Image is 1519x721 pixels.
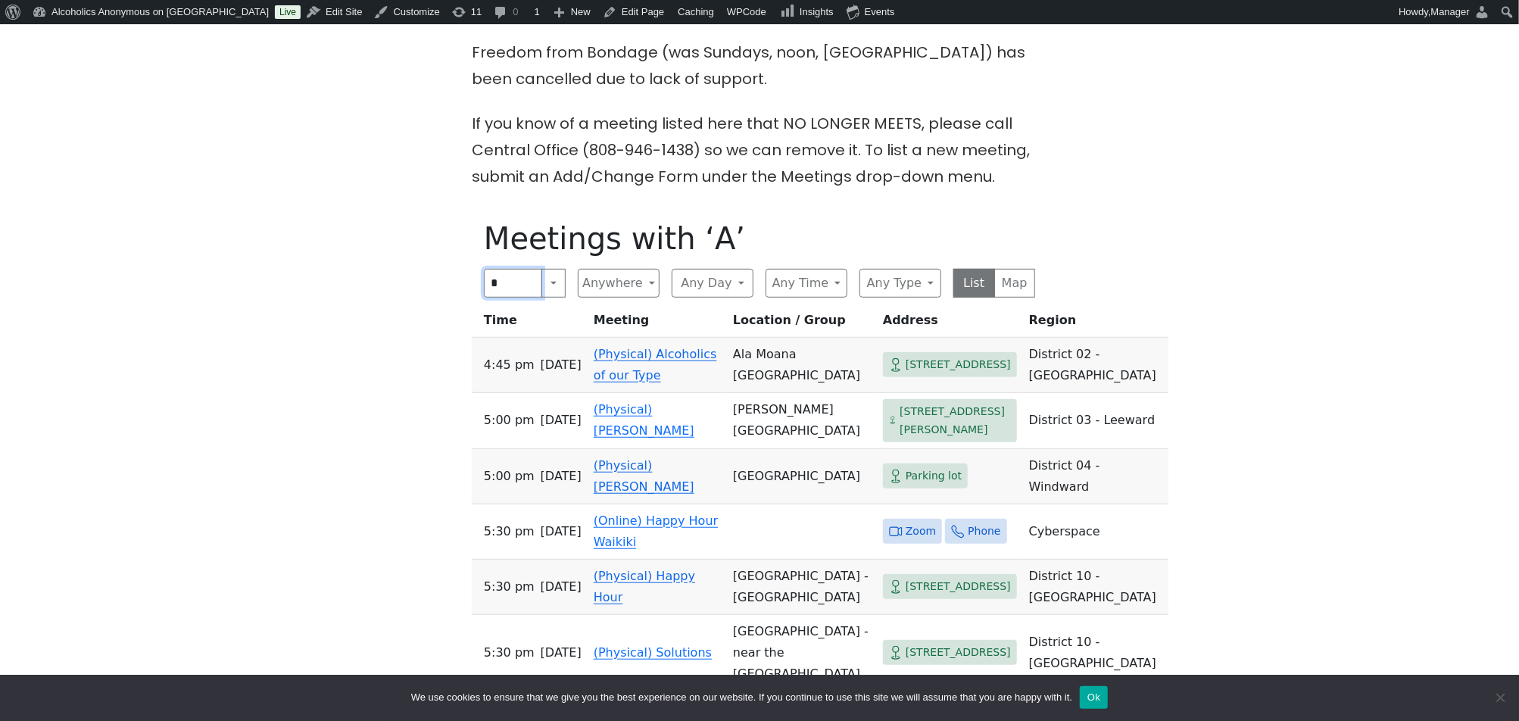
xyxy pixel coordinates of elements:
p: Freedom from Bondage (was Sundays, noon, [GEOGRAPHIC_DATA]) has been cancelled due to lack of sup... [472,39,1047,92]
th: Meeting [588,310,727,338]
a: (Online) Happy Hour Waikiki [594,513,718,549]
span: 4:45 PM [484,354,535,376]
button: Any Type [859,269,941,298]
button: Map [994,269,1036,298]
td: District 04 - Windward [1023,449,1168,504]
button: Any Day [672,269,753,298]
span: 5:00 PM [484,410,535,431]
a: (Physical) Alcoholics of our Type [594,347,717,382]
button: Ok [1080,686,1108,709]
span: [STREET_ADDRESS] [906,577,1011,596]
a: Live [275,5,301,19]
th: Location / Group [727,310,877,338]
span: We use cookies to ensure that we give you the best experience on our website. If you continue to ... [411,690,1072,705]
td: District 10 - [GEOGRAPHIC_DATA] [1023,560,1168,615]
input: Search [484,269,542,298]
a: (Physical) Solutions [594,645,712,660]
span: No [1492,690,1508,705]
span: Manager [1431,6,1470,17]
span: 5:30 PM [484,521,535,542]
span: [DATE] [541,410,582,431]
span: Phone [968,522,1000,541]
td: District 02 - [GEOGRAPHIC_DATA] [1023,338,1168,393]
p: If you know of a meeting listed here that NO LONGER MEETS, please call Central Office (808-946-14... [472,111,1047,190]
button: Search [541,269,566,298]
button: List [953,269,995,298]
th: Region [1023,310,1168,338]
a: (Physical) Happy Hour [594,569,695,604]
span: [STREET_ADDRESS] [906,643,1011,662]
span: [STREET_ADDRESS] [906,355,1011,374]
span: [DATE] [541,576,582,598]
span: Insights [800,6,834,17]
span: 5:30 PM [484,642,535,663]
span: 5:30 PM [484,576,535,598]
a: (Physical) [PERSON_NAME] [594,402,694,438]
span: Parking lot [906,467,962,485]
td: [GEOGRAPHIC_DATA] [727,449,877,504]
span: [DATE] [541,521,582,542]
span: [DATE] [541,642,582,663]
th: Time [472,310,588,338]
span: [DATE] [541,354,582,376]
td: Ala Moana [GEOGRAPHIC_DATA] [727,338,877,393]
span: 5:00 PM [484,466,535,487]
button: Anywhere [578,269,660,298]
td: Cyberspace [1023,504,1168,560]
span: [DATE] [541,466,582,487]
span: [STREET_ADDRESS][PERSON_NAME] [900,402,1011,439]
h1: Meetings with ‘A’ [484,220,1035,257]
a: (Physical) [PERSON_NAME] [594,458,694,494]
span: Zoom [906,522,936,541]
td: [PERSON_NAME][GEOGRAPHIC_DATA] [727,393,877,449]
td: [GEOGRAPHIC_DATA] - near the [GEOGRAPHIC_DATA]. [727,615,877,691]
td: [GEOGRAPHIC_DATA] - [GEOGRAPHIC_DATA] [727,560,877,615]
td: District 03 - Leeward [1023,393,1168,449]
td: District 10 - [GEOGRAPHIC_DATA] [1023,615,1168,691]
button: Any Time [766,269,847,298]
th: Address [877,310,1023,338]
